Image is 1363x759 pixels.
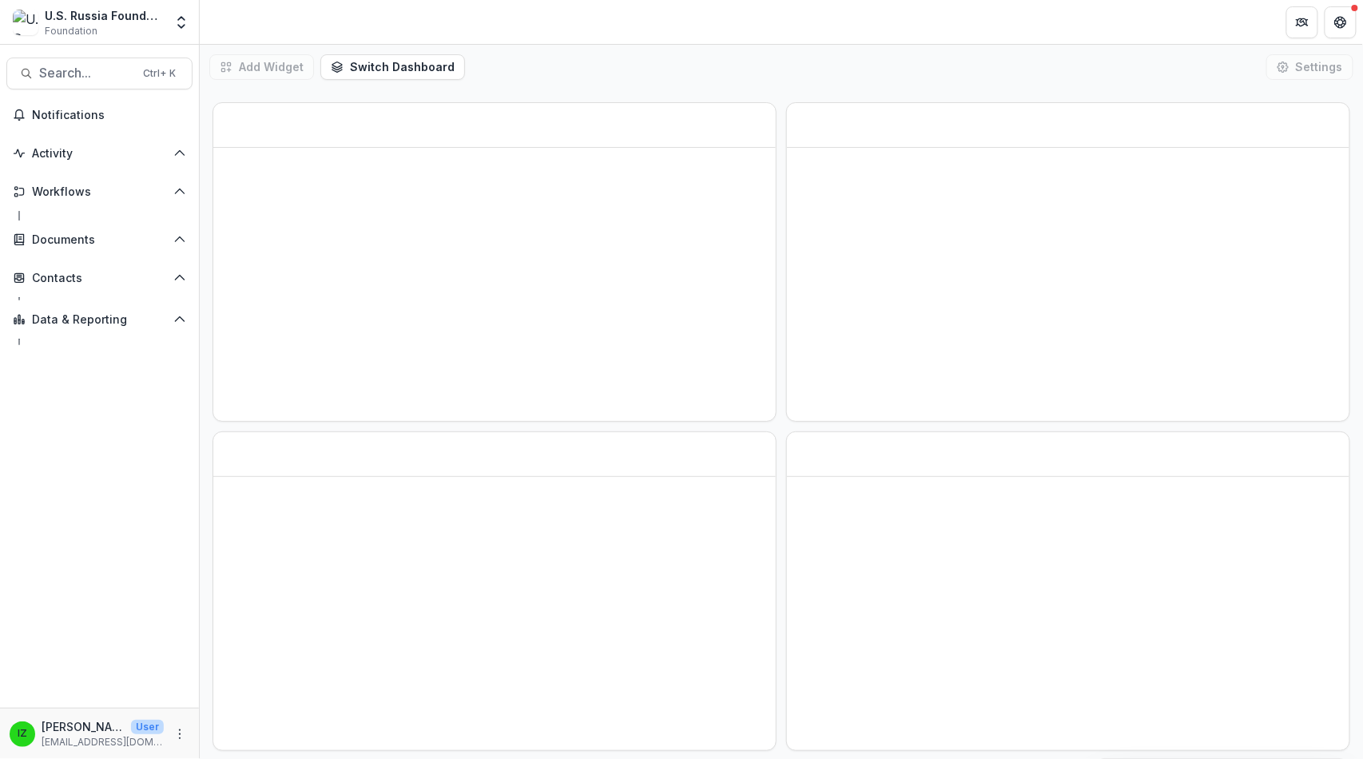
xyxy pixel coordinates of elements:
[45,24,97,38] span: Foundation
[131,720,164,734] p: User
[170,6,193,38] button: Open entity switcher
[6,58,193,89] button: Search...
[39,66,133,81] span: Search...
[1286,6,1318,38] button: Partners
[209,54,314,80] button: Add Widget
[1266,54,1353,80] button: Settings
[1325,6,1357,38] button: Get Help
[42,735,164,749] p: [EMAIL_ADDRESS][DOMAIN_NAME]
[140,65,179,82] div: Ctrl + K
[32,109,186,122] span: Notifications
[170,725,189,744] button: More
[6,227,193,252] button: Open Documents
[32,233,167,247] span: Documents
[32,272,167,285] span: Contacts
[6,102,193,128] button: Notifications
[6,307,193,332] button: Open Data & Reporting
[6,265,193,291] button: Open Contacts
[6,179,193,205] button: Open Workflows
[13,10,38,35] img: U.S. Russia Foundation
[32,185,167,199] span: Workflows
[32,313,167,327] span: Data & Reporting
[6,141,193,166] button: Open Activity
[206,10,274,34] nav: breadcrumb
[18,729,27,739] div: Igor Zevelev
[45,7,164,24] div: U.S. Russia Foundation
[320,54,465,80] button: Switch Dashboard
[42,718,125,735] p: [PERSON_NAME]
[32,147,167,161] span: Activity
